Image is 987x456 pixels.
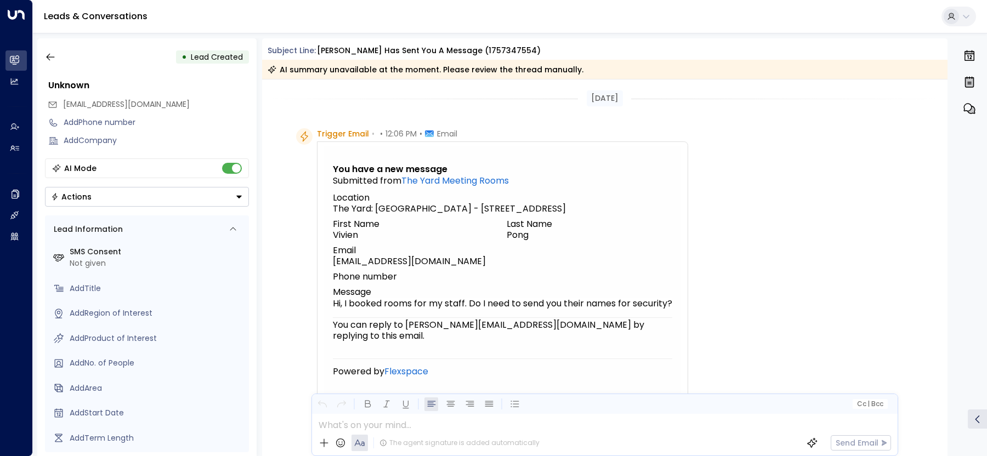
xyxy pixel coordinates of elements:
[856,400,883,408] span: Cc Bcc
[70,432,245,444] div: AddTerm Length
[70,283,245,294] div: AddTitle
[315,397,329,411] button: Undo
[333,256,672,266] div: [EMAIL_ADDRESS][DOMAIN_NAME]
[384,366,428,378] a: Flexspace
[437,128,457,139] span: Email
[333,230,498,240] div: Vivien
[70,383,245,394] div: AddArea
[64,135,249,146] div: AddCompany
[333,320,672,340] div: You can reply to [PERSON_NAME][EMAIL_ADDRESS][DOMAIN_NAME] by replying to this email.
[70,246,245,258] label: SMS Consent
[70,258,245,269] div: Not given
[334,397,348,411] button: Redo
[70,407,245,419] div: AddStart Date
[507,219,672,230] div: Last Name
[333,175,672,187] p: Submitted from
[852,399,887,409] button: Cc|Bcc
[70,307,245,319] div: AddRegion of Interest
[507,230,672,240] div: Pong
[268,64,583,75] div: AI summary unavailable at the moment. Please review the thread manually.
[50,224,123,235] div: Lead Information
[48,79,249,92] div: Unknown
[333,366,672,378] div: Powered by
[333,271,672,283] div: Phone number
[317,45,541,56] div: [PERSON_NAME] has sent you a message (1757347554)
[70,333,245,344] div: AddProduct of Interest
[333,245,672,256] div: Email
[317,128,369,139] span: Trigger Email
[379,438,540,448] div: The agent signature is added automatically
[333,203,672,214] div: The Yard: [GEOGRAPHIC_DATA] - [STREET_ADDRESS]
[333,287,672,298] div: Message
[385,128,417,139] span: 12:06 PM
[64,117,249,128] div: AddPhone number
[333,164,672,175] p: You have a new message
[333,192,672,204] div: Location
[380,128,383,139] span: •
[372,128,375,139] span: •
[63,99,190,110] span: vivien@brigidalliance.org
[333,298,672,309] pre: Hi, I booked rooms for my staff. Do I need to send you their names for security?
[333,219,498,230] div: First Name
[45,187,249,207] button: Actions
[419,128,422,139] span: •
[51,192,92,202] div: Actions
[191,52,243,62] span: Lead Created
[70,357,245,369] div: AddNo. of People
[181,47,187,67] div: •
[63,99,190,110] span: [EMAIL_ADDRESS][DOMAIN_NAME]
[401,175,509,187] a: The Yard Meeting Rooms
[268,45,316,56] span: Subject Line:
[64,163,97,174] div: AI Mode
[44,10,148,22] a: Leads & Conversations
[45,187,249,207] div: Button group with a nested menu
[587,90,623,106] div: [DATE]
[867,400,870,408] span: |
